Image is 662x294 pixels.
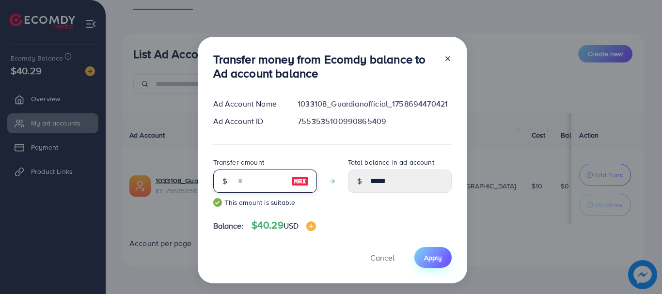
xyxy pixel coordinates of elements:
div: Ad Account Name [205,98,290,109]
div: Ad Account ID [205,116,290,127]
h3: Transfer money from Ecomdy balance to Ad account balance [213,52,436,80]
label: Transfer amount [213,157,264,167]
button: Cancel [358,247,407,268]
img: image [306,221,316,231]
h4: $40.29 [252,219,316,232]
span: Apply [424,253,442,263]
img: image [291,175,309,187]
button: Apply [414,247,452,268]
img: guide [213,198,222,207]
span: USD [284,220,299,231]
div: 1033108_Guardianofficial_1758694470421 [290,98,459,109]
small: This amount is suitable [213,198,317,207]
span: Cancel [370,252,394,263]
span: Balance: [213,220,244,232]
label: Total balance in ad account [348,157,434,167]
div: 7553535100990865409 [290,116,459,127]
